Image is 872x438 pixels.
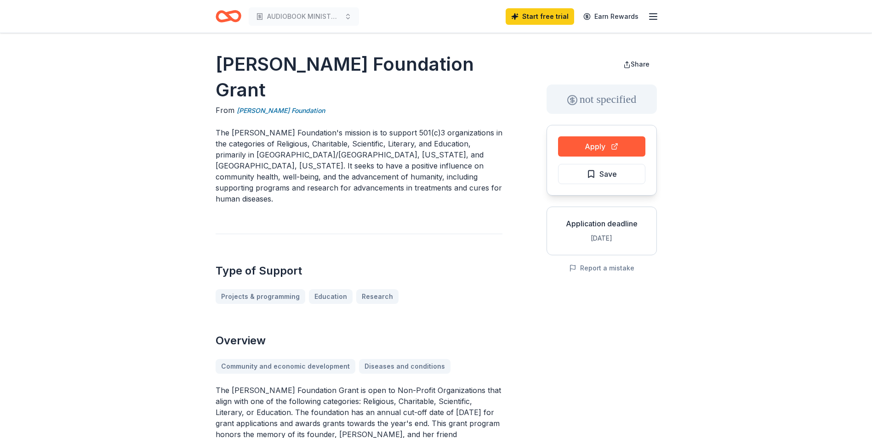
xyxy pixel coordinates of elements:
[216,264,502,278] h2: Type of Support
[216,105,502,116] div: From
[249,7,359,26] button: AUDIOBOOK MINISTRIES
[216,6,241,27] a: Home
[569,263,634,274] button: Report a mistake
[216,127,502,204] p: The [PERSON_NAME] Foundation's mission is to support 501(c)3 organizations in the categories of R...
[558,136,645,157] button: Apply
[506,8,574,25] a: Start free trial
[356,289,399,304] a: Research
[309,289,353,304] a: Education
[267,11,341,22] span: AUDIOBOOK MINISTRIES
[547,84,657,114] div: not specified
[216,289,305,304] a: Projects & programming
[558,164,645,184] button: Save
[216,333,502,348] h2: Overview
[616,55,657,73] button: Share
[631,60,650,68] span: Share
[578,8,644,25] a: Earn Rewards
[554,218,649,229] div: Application deadline
[554,233,649,244] div: [DATE]
[599,168,617,180] span: Save
[216,51,502,103] h1: [PERSON_NAME] Foundation Grant
[237,105,325,116] a: [PERSON_NAME] Foundation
